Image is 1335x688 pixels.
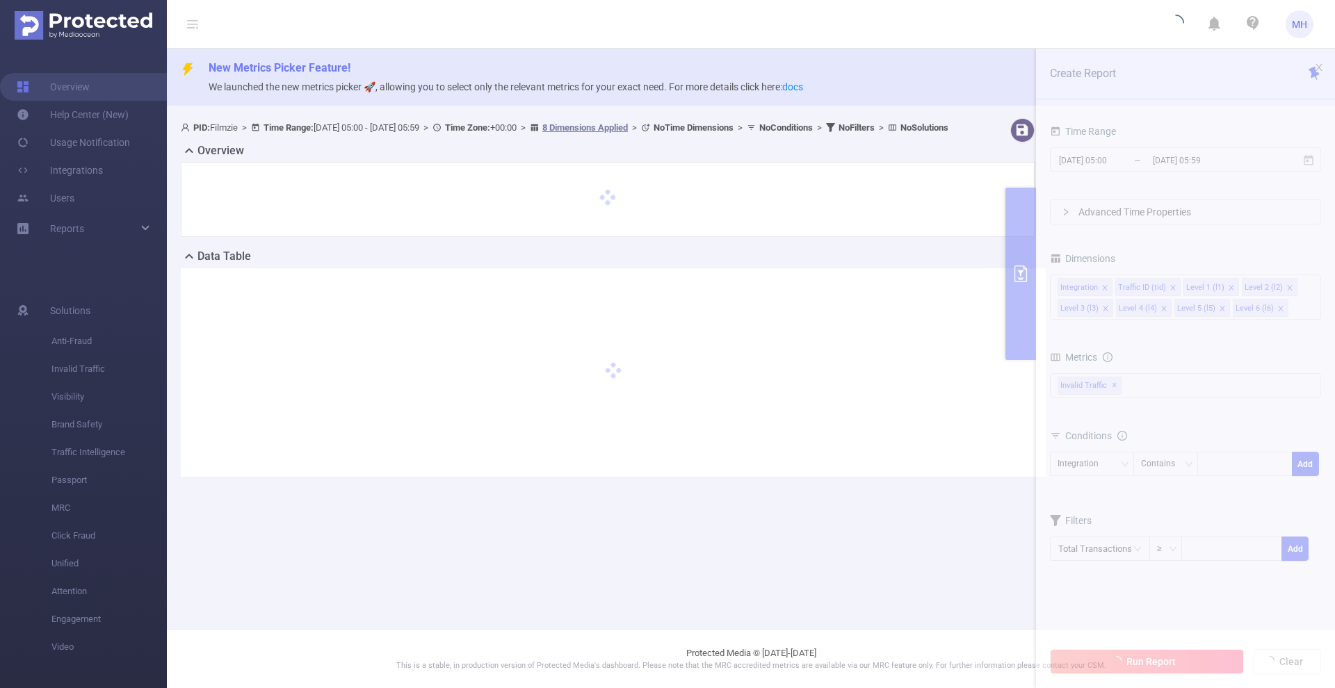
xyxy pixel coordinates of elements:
u: 8 Dimensions Applied [542,122,628,133]
span: Click Fraud [51,522,167,550]
span: Anti-Fraud [51,327,167,355]
span: Traffic Intelligence [51,439,167,466]
h2: Data Table [197,248,251,265]
i: icon: loading [1167,15,1184,34]
a: Reports [50,215,84,243]
span: MRC [51,494,167,522]
span: Brand Safety [51,411,167,439]
span: > [734,122,747,133]
b: No Conditions [759,122,813,133]
b: No Time Dimensions [654,122,734,133]
span: Video [51,633,167,661]
a: Users [17,184,74,212]
span: > [813,122,826,133]
span: Passport [51,466,167,494]
a: Help Center (New) [17,101,129,129]
span: Unified [51,550,167,578]
span: Engagement [51,605,167,633]
span: > [238,122,251,133]
a: Overview [17,73,90,101]
h2: Overview [197,142,244,159]
span: Invalid Traffic [51,355,167,383]
img: Protected Media [15,11,152,40]
p: This is a stable, in production version of Protected Media's dashboard. Please note that the MRC ... [202,660,1300,672]
span: Solutions [50,297,90,325]
a: docs [782,81,803,92]
footer: Protected Media © [DATE]-[DATE] [167,629,1335,688]
span: > [419,122,432,133]
span: Reports [50,223,84,234]
span: Visibility [51,383,167,411]
span: > [875,122,888,133]
span: > [628,122,641,133]
i: icon: close [1314,63,1324,72]
span: MH [1292,10,1307,38]
span: Filmzie [DATE] 05:00 - [DATE] 05:59 +00:00 [181,122,948,133]
span: > [517,122,530,133]
span: Attention [51,578,167,605]
b: No Solutions [900,122,948,133]
span: New Metrics Picker Feature! [209,61,350,74]
b: Time Zone: [445,122,490,133]
span: We launched the new metrics picker 🚀, allowing you to select only the relevant metrics for your e... [209,81,803,92]
b: Time Range: [264,122,314,133]
a: Integrations [17,156,103,184]
i: icon: user [181,123,193,132]
i: icon: thunderbolt [181,63,195,76]
button: icon: close [1314,60,1324,75]
b: No Filters [839,122,875,133]
a: Usage Notification [17,129,130,156]
b: PID: [193,122,210,133]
